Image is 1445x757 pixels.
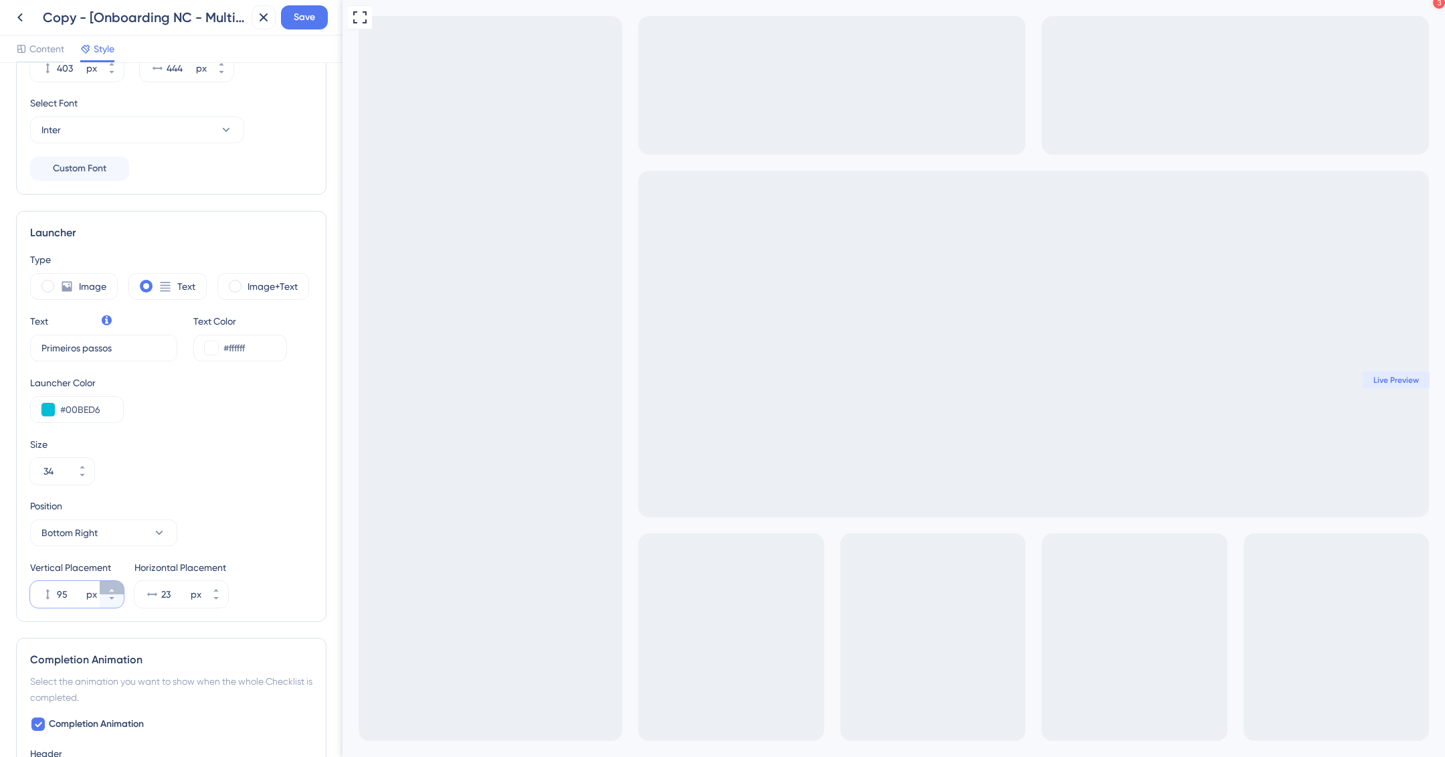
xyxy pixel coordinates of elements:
span: Live Preview [1031,375,1076,386]
div: px [196,60,207,76]
div: Completion Animation [30,652,312,668]
span: Inter [41,122,61,138]
button: px [100,594,124,608]
div: Launcher [30,225,312,241]
div: Copy - [Onboarding NC - Multilocal] Checklist inicial - Designer [43,8,246,27]
div: Text Color [193,313,287,329]
button: px [204,581,228,594]
span: Completion Animation [49,716,144,732]
div: Vertical Placement [30,560,124,576]
div: px [191,586,201,602]
div: Position [30,498,177,514]
div: Launcher Color [30,375,124,391]
div: px [86,586,97,602]
button: Inter [30,116,244,143]
input: px [161,586,188,602]
span: Save [294,9,315,25]
button: Save [281,5,328,29]
button: Bottom Right [30,519,177,546]
label: Text [177,278,195,295]
span: Custom Font [53,161,106,177]
span: Style [94,41,114,57]
div: Text [30,313,48,329]
input: Get Started [41,341,166,355]
label: Image+Text [248,278,298,295]
button: px [100,581,124,594]
div: Select Font [30,95,312,111]
div: Type [30,252,312,268]
button: px [204,594,228,608]
button: px [209,68,233,82]
span: Bottom Right [41,525,98,541]
div: Size [30,436,312,452]
div: Select the animation you want to show when the whole Checklist is completed. [30,673,312,705]
div: px [86,60,97,76]
label: Image [79,278,106,295]
input: px [57,60,84,76]
span: Content [29,41,64,57]
button: Custom Font [30,157,129,181]
button: px [100,68,124,82]
div: Horizontal Placement [134,560,228,576]
input: px [57,586,84,602]
input: px [167,60,193,76]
